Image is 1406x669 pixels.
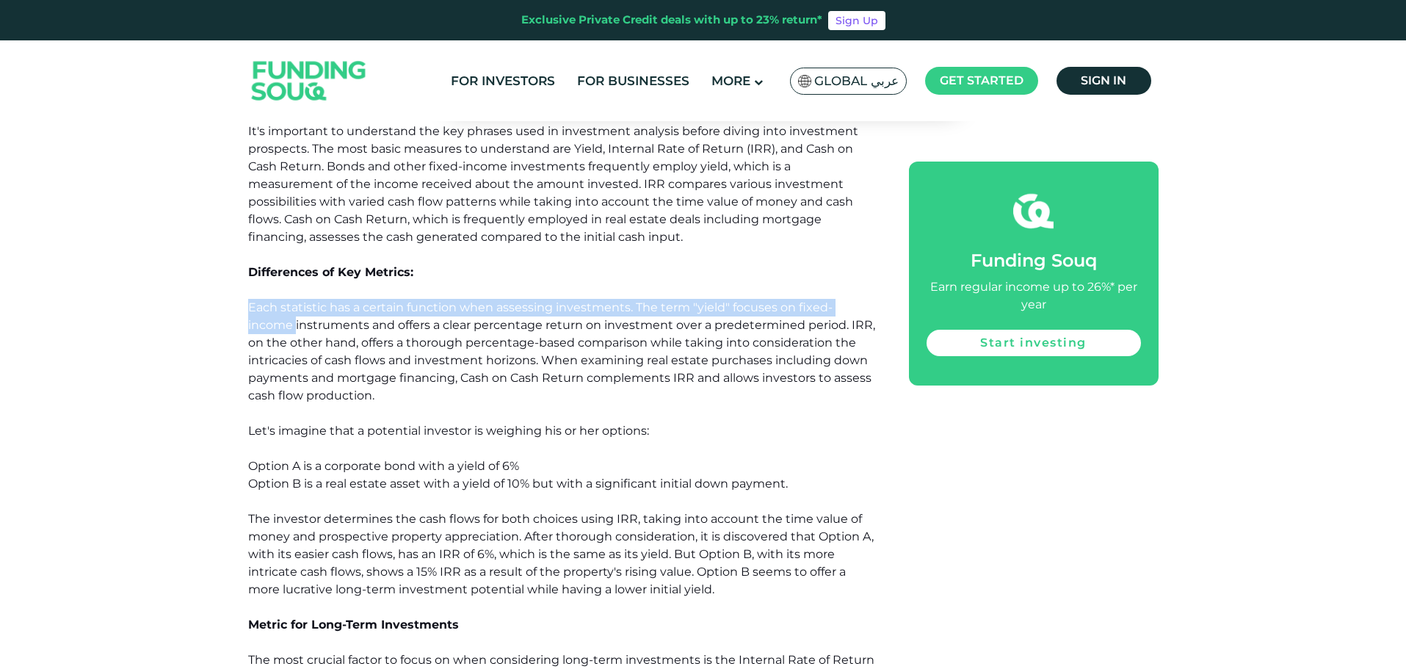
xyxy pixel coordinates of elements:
span: The investor determines the cash flows for both choices using IRR, taking into account the time v... [248,512,874,596]
span: Let's imagine that a potential investor is weighing his or her options: [248,424,649,438]
div: Exclusive Private Credit deals with up to 23% return* [521,12,822,29]
span: Sign in [1081,73,1126,87]
a: Start investing [927,330,1141,356]
span: Option A is a corporate bond with a yield of 6% [248,459,519,473]
div: Earn regular income up to 26%* per year [927,278,1141,314]
span: It's important to understand the key phrases used in investment analysis before diving into inves... [248,124,858,244]
span: Get started [940,73,1023,87]
strong: Differences of Key Metrics: [248,265,413,279]
a: Sign in [1057,67,1151,95]
a: For Businesses [573,69,693,93]
span: Funding Souq [971,250,1097,271]
strong: Metric for Long-Term Investments [248,618,459,632]
img: SA Flag [798,75,811,87]
span: Each statistic has a certain function when assessing investments. The term "yield" focuses on fix... [248,300,875,402]
span: Option B is a real estate asset with a yield of 10% but with a significant initial down payment. [248,477,788,491]
a: Sign Up [828,11,885,30]
span: Global عربي [814,73,899,90]
a: For Investors [447,69,559,93]
img: Logo [237,44,381,118]
img: fsicon [1013,191,1054,231]
span: More [711,73,750,88]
